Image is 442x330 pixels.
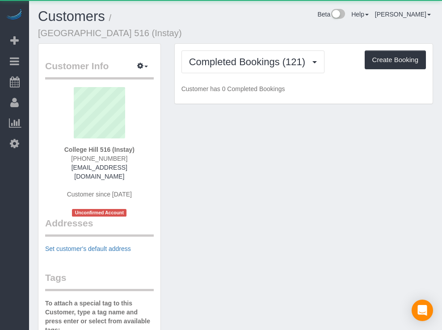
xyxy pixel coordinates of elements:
a: [PERSON_NAME] [375,11,431,18]
legend: Customer Info [45,59,154,79]
legend: Tags [45,271,154,291]
a: [EMAIL_ADDRESS][DOMAIN_NAME] [72,164,127,180]
span: Unconfirmed Account [72,209,126,217]
span: [PHONE_NUMBER] [71,155,127,162]
p: Customer has 0 Completed Bookings [181,84,426,93]
div: Open Intercom Messenger [412,300,433,321]
strong: College Hill 516 (Instay) [64,146,135,153]
a: Help [351,11,369,18]
a: Beta [317,11,345,18]
span: Customer since [DATE] [67,191,132,198]
button: Completed Bookings (121) [181,50,325,73]
a: Customers [38,8,105,24]
button: Create Booking [365,50,426,69]
span: Completed Bookings (121) [189,56,310,67]
small: / [GEOGRAPHIC_DATA] 516 (Instay) [38,13,182,38]
img: New interface [330,9,345,21]
img: Automaid Logo [5,9,23,21]
a: Set customer's default address [45,245,131,252]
